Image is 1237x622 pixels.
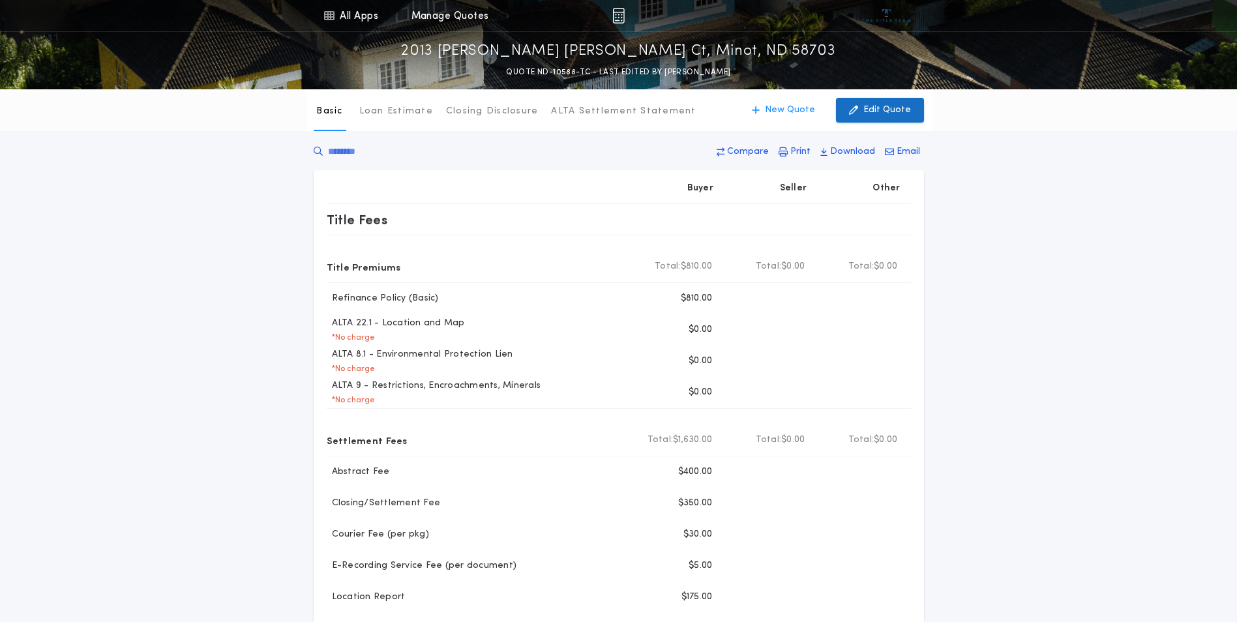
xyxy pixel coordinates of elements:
[327,209,388,230] p: Title Fees
[673,434,712,447] span: $1,630.00
[327,292,439,305] p: Refinance Policy (Basic)
[681,292,713,305] p: $810.00
[687,182,713,195] p: Buyer
[756,260,782,273] b: Total:
[327,591,406,604] p: Location Report
[327,256,401,277] p: Title Premiums
[327,430,408,451] p: Settlement Fees
[897,145,920,158] p: Email
[727,145,769,158] p: Compare
[327,317,465,330] p: ALTA 22.1 - Location and Map
[872,182,900,195] p: Other
[756,434,782,447] b: Total:
[816,140,879,164] button: Download
[327,333,376,343] p: * No charge
[780,182,807,195] p: Seller
[775,140,814,164] button: Print
[881,140,924,164] button: Email
[681,591,713,604] p: $175.00
[327,497,441,510] p: Closing/Settlement Fee
[863,104,911,117] p: Edit Quote
[781,434,805,447] span: $0.00
[327,348,513,361] p: ALTA 8.1 - Environmental Protection Lien
[874,260,897,273] span: $0.00
[781,260,805,273] span: $0.00
[551,105,696,118] p: ALTA Settlement Statement
[790,145,811,158] p: Print
[327,364,376,374] p: * No charge
[713,140,773,164] button: Compare
[830,145,875,158] p: Download
[681,260,713,273] span: $810.00
[683,528,713,541] p: $30.00
[648,434,674,447] b: Total:
[848,260,874,273] b: Total:
[327,379,541,392] p: ALTA 9 - Restrictions, Encroachments, Minerals
[862,9,911,22] img: vs-icon
[874,434,897,447] span: $0.00
[316,105,342,118] p: Basic
[689,323,712,336] p: $0.00
[836,98,924,123] button: Edit Quote
[689,386,712,399] p: $0.00
[446,105,539,118] p: Closing Disclosure
[327,559,517,572] p: E-Recording Service Fee (per document)
[612,8,625,23] img: img
[739,98,828,123] button: New Quote
[327,466,390,479] p: Abstract Fee
[678,466,713,479] p: $400.00
[848,434,874,447] b: Total:
[506,66,730,79] p: QUOTE ND-10588-TC - LAST EDITED BY [PERSON_NAME]
[689,559,712,572] p: $5.00
[655,260,681,273] b: Total:
[678,497,713,510] p: $350.00
[689,355,712,368] p: $0.00
[359,105,433,118] p: Loan Estimate
[327,528,429,541] p: Courier Fee (per pkg)
[327,395,376,406] p: * No charge
[401,41,836,62] p: 2013 [PERSON_NAME] [PERSON_NAME] Ct, Minot, ND 58703
[765,104,815,117] p: New Quote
